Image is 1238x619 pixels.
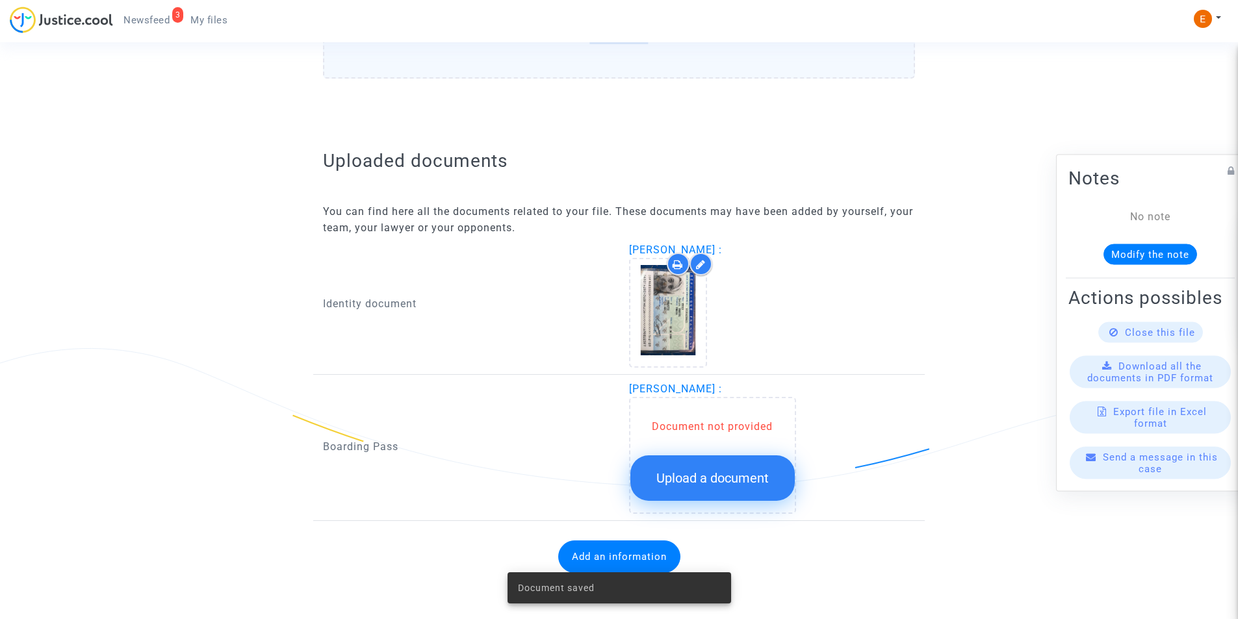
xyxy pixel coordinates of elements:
[629,383,722,395] span: [PERSON_NAME] :
[323,205,913,234] span: You can find here all the documents related to your file. These documents may have been added by ...
[323,438,610,455] p: Boarding Pass
[1068,286,1232,309] h2: Actions possibles
[1113,405,1207,429] span: Export file in Excel format
[558,540,680,573] button: Add an information
[1103,244,1197,264] button: Modify the note
[1087,360,1213,383] span: Download all the documents in PDF format
[1068,166,1232,189] h2: Notes
[518,581,595,594] span: Document saved
[656,470,769,486] span: Upload a document
[1125,326,1195,338] span: Close this file
[1088,208,1213,224] div: No note
[123,14,170,26] span: Newsfeed
[630,455,795,501] button: Upload a document
[180,10,238,30] a: My files
[323,149,915,172] h2: Uploaded documents
[630,419,795,435] div: Document not provided
[172,7,184,23] div: 3
[113,10,180,30] a: 3Newsfeed
[10,6,113,33] img: jc-logo.svg
[629,244,722,256] span: [PERSON_NAME] :
[1103,451,1218,474] span: Send a message in this case
[1194,10,1212,28] img: ACg8ocIeiFvHKe4dA5oeRFd_CiCnuxWUEc1A2wYhRJE3TTWt=s96-c
[323,296,610,312] p: Identity document
[190,14,227,26] span: My files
